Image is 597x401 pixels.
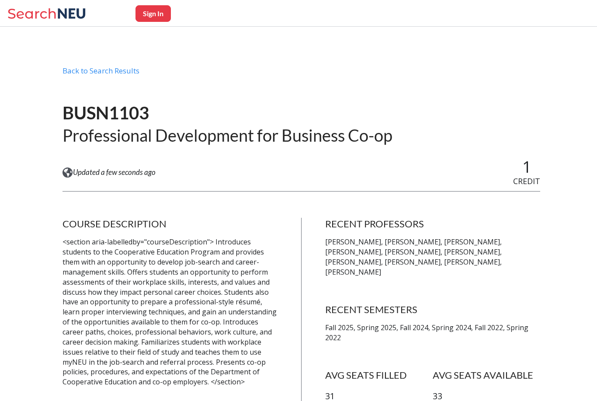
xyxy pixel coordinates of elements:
[62,217,278,230] h4: COURSE DESCRIPTION
[325,369,433,381] h4: AVG SEATS FILLED
[62,66,540,82] div: Back to Search Results
[325,217,540,230] h4: RECENT PROFESSORS
[135,5,171,21] button: Sign In
[522,156,531,177] span: 1
[325,322,540,342] p: Fall 2025, Spring 2025, Fall 2024, Spring 2024, Fall 2022, Spring 2022
[325,237,540,276] p: [PERSON_NAME], [PERSON_NAME], [PERSON_NAME], [PERSON_NAME], [PERSON_NAME], [PERSON_NAME], [PERSON...
[62,101,392,124] h1: BUSN1103
[433,369,540,381] h4: AVG SEATS AVAILABLE
[62,237,278,387] p: <section aria-labelledby="courseDescription"> Introduces students to the Cooperative Education Pr...
[325,303,540,315] h4: RECENT SEMESTERS
[513,175,540,186] span: CREDIT
[62,124,392,146] h2: Professional Development for Business Co-op
[73,167,156,177] span: Updated a few seconds ago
